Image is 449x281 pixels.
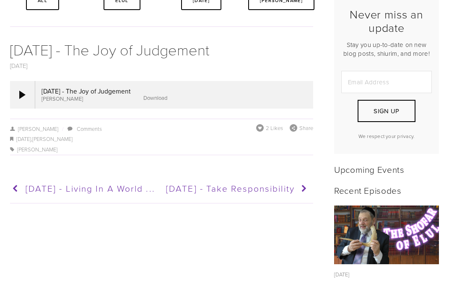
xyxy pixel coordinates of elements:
[334,271,350,278] time: [DATE]
[341,8,432,35] h2: Never miss an update
[10,125,58,133] a: [PERSON_NAME]
[341,40,432,58] p: Stay you up-to-date on new blog posts, shiurim, and more!
[16,135,31,143] a: [DATE]
[334,206,439,265] a: The Shofar of Elul (Ep. 297)
[290,124,313,132] div: Share
[266,124,283,132] span: 2 Likes
[10,134,313,144] div: ,
[143,94,167,101] a: Download
[10,178,158,199] a: [DATE] - Living in a World ...
[341,133,432,140] p: We respect your privacy.
[341,71,432,93] input: Email Address
[17,146,57,153] a: [PERSON_NAME]
[334,164,439,174] h2: Upcoming Events
[166,182,295,194] span: [DATE] - Take Responsibility
[334,185,439,195] h2: Recent Episodes
[374,107,399,115] span: Sign Up
[10,61,28,70] a: [DATE]
[58,125,67,133] span: /
[334,206,439,265] img: The Shofar of Elul (Ep. 297)
[10,39,209,60] a: [DATE] - The Joy of Judgement
[161,178,310,199] a: [DATE] - Take Responsibility
[32,135,73,143] a: [PERSON_NAME]
[26,182,155,194] span: [DATE] - Living in a World ...
[358,100,415,122] button: Sign Up
[77,125,102,133] a: Comments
